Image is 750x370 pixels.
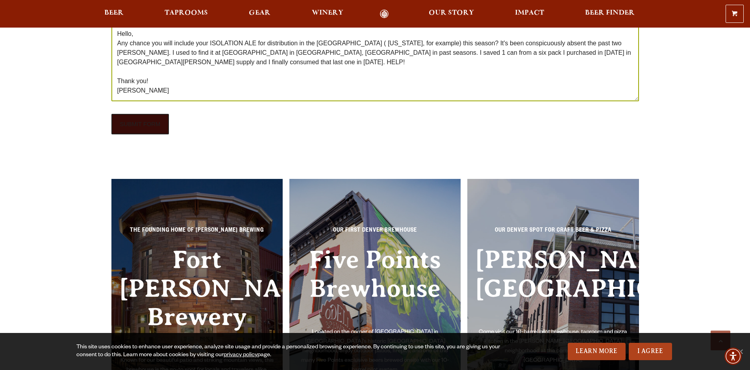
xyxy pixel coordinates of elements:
a: Gear [244,9,276,19]
p: Our First Denver Brewhouse [297,226,453,240]
h3: Fort [PERSON_NAME] Brewery [119,245,275,356]
div: Accessibility Menu [724,348,742,365]
a: Odell Home [370,9,399,19]
h3: [PERSON_NAME][GEOGRAPHIC_DATA] [475,245,631,328]
a: privacy policy [224,352,257,359]
a: Our Story [424,9,479,19]
input: SUBMIT FORM [111,114,169,134]
h3: Five Points Brewhouse [297,245,453,328]
span: Our Story [429,10,474,16]
a: Beer Finder [580,9,640,19]
a: Impact [510,9,549,19]
span: Beer Finder [585,10,635,16]
p: Our Denver spot for craft beer & pizza [475,226,631,240]
a: Taprooms [159,9,213,19]
span: Impact [515,10,544,16]
a: Beer [99,9,129,19]
span: Taprooms [165,10,208,16]
div: This site uses cookies to enhance user experience, analyze site usage and provide a personalized ... [76,344,503,359]
a: Winery [307,9,348,19]
a: I Agree [629,343,672,360]
a: Learn More [568,343,626,360]
span: Winery [312,10,343,16]
span: Gear [249,10,270,16]
span: Beer [104,10,124,16]
p: The Founding Home of [PERSON_NAME] Brewing [119,226,275,240]
a: Scroll to top [711,331,730,350]
p: Come visit our 10-barrel pilot brewhouse, taproom and pizza kitchen in the [PERSON_NAME][GEOGRAPH... [475,328,631,366]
